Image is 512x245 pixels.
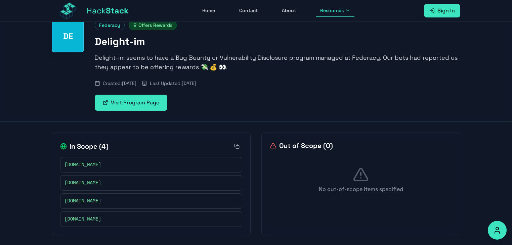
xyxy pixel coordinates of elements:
p: No out-of-scope items specified [270,185,452,193]
button: Copy all in-scope items [231,141,242,152]
div: Delight-im [52,20,84,52]
h1: Delight-im [95,36,460,48]
span: [DOMAIN_NAME] [65,180,101,186]
h2: In Scope ( 4 ) [60,142,109,151]
span: [DOMAIN_NAME] [65,216,101,223]
span: Resources [320,7,344,14]
span: [DOMAIN_NAME] [65,161,101,168]
span: Stack [106,5,129,16]
button: Resources [316,4,354,17]
p: Delight-im seems to have a Bug Bounty or Vulnerability Disclosure program managed at Federacy. Ou... [95,53,460,72]
button: Accessibility Options [488,221,507,240]
span: [DOMAIN_NAME] [65,198,101,204]
h2: Out of Scope ( 0 ) [270,141,333,150]
span: Last Updated: [DATE] [150,80,196,87]
span: Hack [87,5,129,16]
span: Sign In [437,7,455,15]
a: About [278,4,300,17]
a: Sign In [424,4,460,17]
a: Contact [235,4,262,17]
a: Home [198,4,219,17]
span: Offers Rewards [129,20,177,30]
a: Visit Program Page [95,95,167,111]
span: Federacy [95,20,125,30]
span: Created: [DATE] [103,80,136,87]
